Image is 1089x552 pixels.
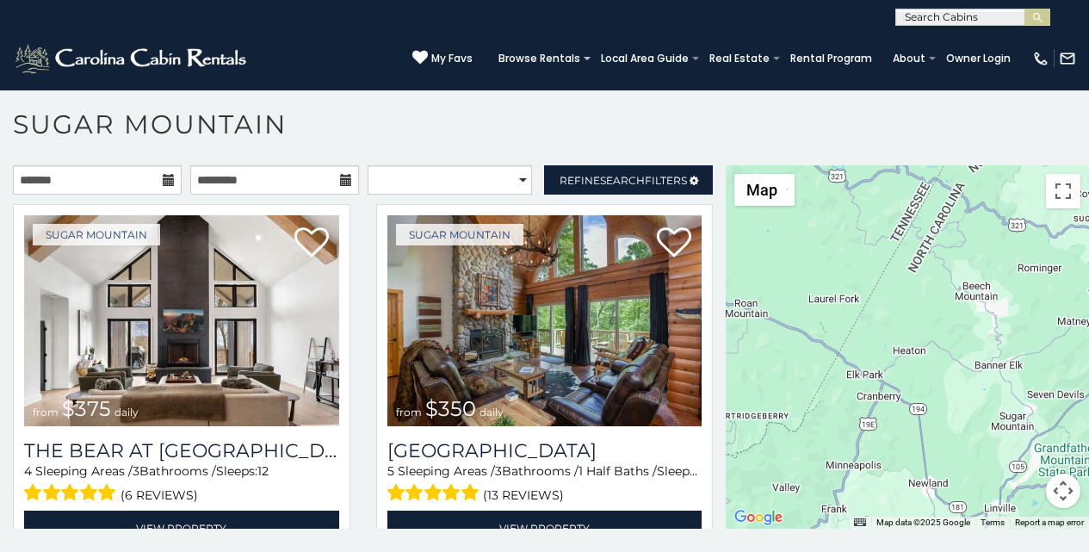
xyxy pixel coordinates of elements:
[24,215,339,426] img: The Bear At Sugar Mountain
[33,224,160,245] a: Sugar Mountain
[24,462,339,506] div: Sleeping Areas / Bathrooms / Sleeps:
[730,506,787,529] a: Open this area in Google Maps (opens a new window)
[257,463,269,479] span: 12
[701,47,778,71] a: Real Estate
[24,511,339,546] a: View Property
[560,174,687,187] span: Refine Filters
[24,439,339,462] a: The Bear At [GEOGRAPHIC_DATA]
[579,463,657,479] span: 1 Half Baths /
[121,484,198,506] span: (6 reviews)
[1059,50,1076,67] img: mail-regular-white.png
[13,41,251,76] img: White-1-2.png
[387,463,394,479] span: 5
[62,396,111,421] span: $375
[33,406,59,419] span: from
[133,463,139,479] span: 3
[544,165,713,195] a: RefineSearchFilters
[981,518,1005,527] a: Terms
[24,439,339,462] h3: The Bear At Sugar Mountain
[698,463,709,479] span: 12
[24,463,32,479] span: 4
[294,226,329,262] a: Add to favorites
[114,406,139,419] span: daily
[1015,518,1084,527] a: Report a map error
[490,47,589,71] a: Browse Rentals
[1046,174,1080,208] button: Toggle fullscreen view
[730,506,787,529] img: Google
[387,511,702,546] a: View Property
[387,439,702,462] a: [GEOGRAPHIC_DATA]
[734,174,795,206] button: Change map style
[1046,474,1080,508] button: Map camera controls
[876,518,970,527] span: Map data ©2025 Google
[431,51,473,66] span: My Favs
[396,406,422,419] span: from
[592,47,697,71] a: Local Area Guide
[483,484,564,506] span: (13 reviews)
[600,174,645,187] span: Search
[387,439,702,462] h3: Grouse Moor Lodge
[884,47,934,71] a: About
[495,463,502,479] span: 3
[782,47,881,71] a: Rental Program
[387,462,702,506] div: Sleeping Areas / Bathrooms / Sleeps:
[937,47,1019,71] a: Owner Login
[412,50,473,67] a: My Favs
[24,215,339,426] a: The Bear At Sugar Mountain from $375 daily
[480,406,504,419] span: daily
[746,181,777,199] span: Map
[425,396,476,421] span: $350
[396,224,523,245] a: Sugar Mountain
[387,215,702,426] a: Grouse Moor Lodge from $350 daily
[387,215,702,426] img: Grouse Moor Lodge
[1032,50,1049,67] img: phone-regular-white.png
[854,517,866,529] button: Keyboard shortcuts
